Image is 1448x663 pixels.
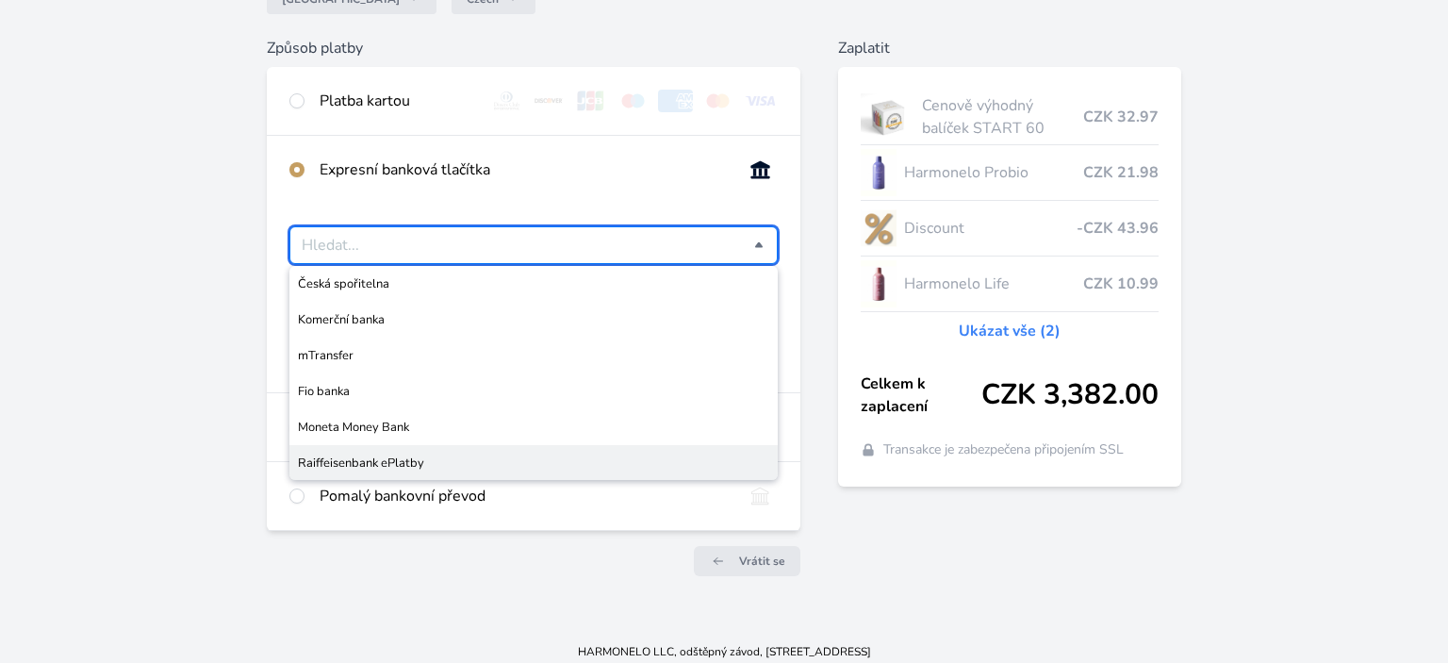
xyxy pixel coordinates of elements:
span: Transakce je zabezpečena připojením SSL [883,440,1124,459]
img: CLEAN_PROBIO_se_stinem_x-lo.jpg [861,149,897,196]
span: Komerční banka [298,310,769,329]
a: Vrátit se [694,546,800,576]
h6: Způsob platby [267,37,800,59]
img: mc.svg [700,90,735,112]
img: diners.svg [489,90,524,112]
img: amex.svg [658,90,693,112]
img: onlineBanking_CZ.svg [743,158,778,181]
span: Harmonelo Life [904,273,1083,295]
span: Vrátit se [739,554,785,569]
img: maestro.svg [616,90,650,112]
span: Fio banka [298,382,769,401]
div: Pomalý bankovní převod [320,485,728,507]
span: -CZK 43.96 [1077,217,1159,240]
h6: Zaplatit [838,37,1181,59]
div: Vyberte svou banku [289,226,778,264]
img: discount-lo.png [861,205,897,252]
div: Expresní banková tlačítka [320,158,728,181]
span: Česká spořitelna [298,274,769,293]
span: CZK 10.99 [1083,273,1159,295]
span: CZK 21.98 [1083,161,1159,184]
span: Moneta Money Bank [298,418,769,437]
img: start.jpg [861,93,914,141]
input: Česká spořitelnaKomerční bankamTransferFio bankaMoneta Money BankRaiffeisenbank ePlatby [302,234,754,257]
div: Platba kartou [320,90,474,112]
img: discover.svg [532,90,567,112]
a: Ukázat vše (2) [959,320,1061,342]
span: CZK 32.97 [1083,106,1159,128]
span: CZK 3,382.00 [981,378,1159,412]
img: CLEAN_LIFE_se_stinem_x-lo.jpg [861,260,897,307]
img: jcb.svg [573,90,608,112]
span: Discount [904,217,1077,240]
span: Celkem k zaplacení [861,373,981,418]
img: visa.svg [743,90,778,112]
span: Cenově výhodný balíček START 60 [922,94,1083,140]
span: Harmonelo Probio [904,161,1083,184]
span: Raiffeisenbank ePlatby [298,454,769,472]
img: bankTransfer_IBAN.svg [743,485,778,507]
span: mTransfer [298,346,769,365]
